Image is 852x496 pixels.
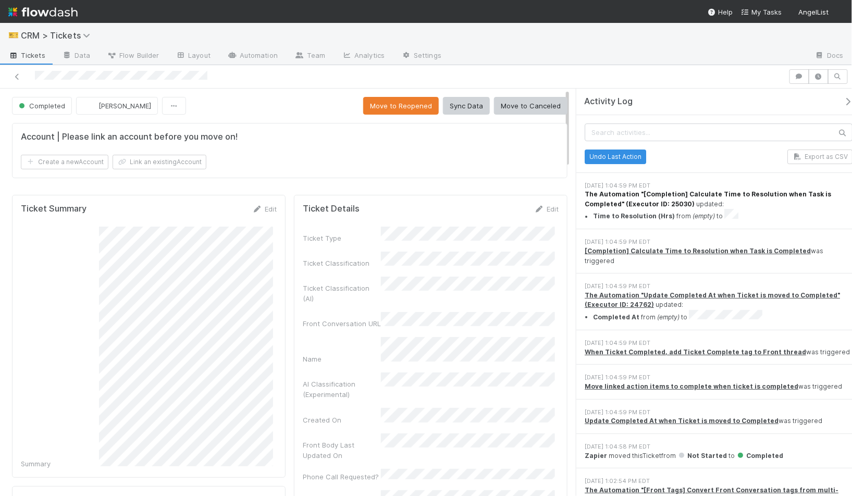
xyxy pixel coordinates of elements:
[8,3,78,21] img: logo-inverted-e16ddd16eac7371096b0.svg
[303,379,381,400] div: AI Classification (Experimental)
[286,48,334,65] a: Team
[494,97,567,115] button: Move to Canceled
[303,415,381,425] div: Created On
[303,318,381,329] div: Front Conversation URL
[54,48,98,65] a: Data
[85,101,95,111] img: avatar_7e1c67d1-c55a-4d71-9394-c171c6adeb61.png
[708,7,733,17] div: Help
[98,48,167,65] a: Flow Builder
[21,458,99,469] div: Summary
[585,247,811,255] a: [Completion] Calculate Time to Resolution when Task is Completed
[8,50,45,60] span: Tickets
[303,233,381,243] div: Ticket Type
[334,48,393,65] a: Analytics
[585,382,798,390] a: Move linked action items to complete when ticket is completed
[443,97,490,115] button: Sync Data
[593,313,639,321] strong: Completed At
[303,258,381,268] div: Ticket Classification
[303,440,381,461] div: Front Body Last Updated On
[585,190,831,207] a: The Automation "[Completion] Calculate Time to Resolution when Task is Completed" (Executor ID: 2...
[741,7,782,17] a: My Tasks
[167,48,219,65] a: Layout
[584,96,633,107] span: Activity Log
[741,8,782,16] span: My Tasks
[219,48,286,65] a: Automation
[21,132,238,142] h5: Account | Please link an account before you move on!
[17,102,65,110] span: Completed
[693,213,715,220] em: (empty)
[736,452,783,460] span: Completed
[585,150,646,164] button: Undo Last Action
[303,283,381,304] div: Ticket Classification (AI)
[76,97,158,115] button: [PERSON_NAME]
[21,155,108,169] button: Create a newAccount
[113,155,206,169] button: Link an existingAccount
[657,313,680,321] em: (empty)
[585,348,806,356] a: When Ticket Completed, add Ticket Complete tag to Front thread
[534,205,559,213] a: Edit
[363,97,439,115] button: Move to Reopened
[107,50,159,60] span: Flow Builder
[585,417,779,425] a: Update Completed At when Ticket is moved to Completed
[12,97,72,115] button: Completed
[585,452,607,460] strong: Zapier
[677,452,727,460] span: Not Started
[8,31,19,40] span: 🎫
[585,291,840,308] a: The Automation "Update Completed At when Ticket is moved to Completed" (Executor ID: 24762)
[21,30,95,41] span: CRM > Tickets
[303,472,381,482] div: Phone Call Requested?
[21,204,87,214] h5: Ticket Summary
[593,213,675,220] strong: Time to Resolution (Hrs)
[393,48,450,65] a: Settings
[98,102,151,110] span: [PERSON_NAME]
[303,354,381,364] div: Name
[807,48,852,65] a: Docs
[252,205,277,213] a: Edit
[799,8,829,16] span: AngelList
[833,7,844,18] img: avatar_7e1c67d1-c55a-4d71-9394-c171c6adeb61.png
[303,204,360,214] h5: Ticket Details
